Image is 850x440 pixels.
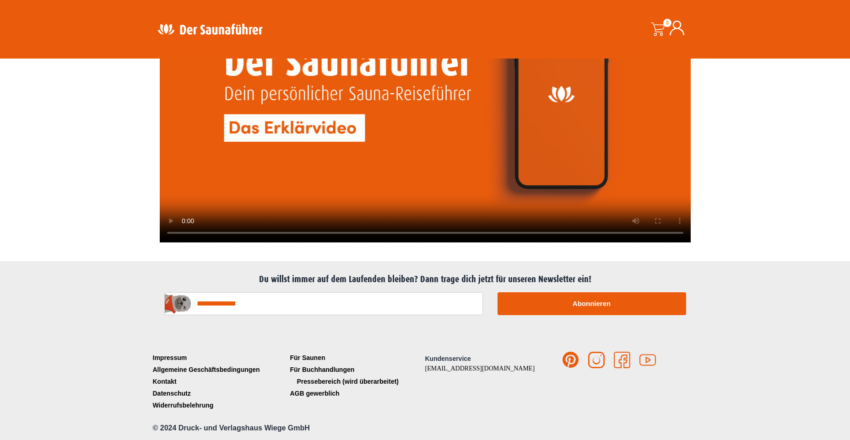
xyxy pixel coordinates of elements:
[151,352,288,364] a: Impressum
[155,274,695,285] h2: Du willst immer auf dem Laufenden bleiben? Dann trage dich jetzt für unseren Newsletter ein!
[663,19,671,27] span: 0
[153,424,310,432] span: © 2024 Druck- und Verlagshaus Wiege GmbH
[288,352,425,364] a: Für Saunen
[425,355,471,362] span: Kundenservice
[498,292,686,315] button: Abonnieren
[288,352,425,399] nav: Menü
[288,364,425,376] a: Für Buchhandlungen
[151,399,288,411] a: Widerrufsbelehrung
[151,376,288,387] a: Kontakt
[288,387,425,399] a: AGB gewerblich
[151,364,288,376] a: Allgemeine Geschäftsbedingungen
[425,365,535,372] a: [EMAIL_ADDRESS][DOMAIN_NAME]
[288,376,425,387] a: Pressebereich (wird überarbeitet)
[151,352,288,411] nav: Menü
[151,387,288,399] a: Datenschutz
